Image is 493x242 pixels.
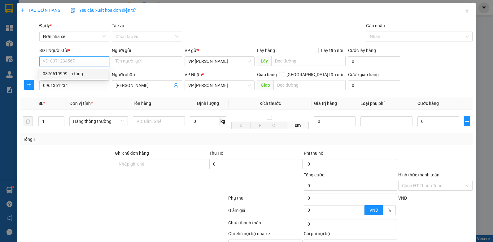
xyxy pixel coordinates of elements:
[71,8,136,13] span: Yêu cầu xuất hóa đơn điện tử
[185,72,202,77] span: VP Nhận
[464,116,470,126] button: plus
[69,101,93,106] span: Đơn vị tính
[220,116,226,126] span: kg
[271,56,345,66] input: Dọc đường
[38,101,43,106] span: SL
[188,57,251,66] span: VP Trần Khát Chân
[348,80,400,90] input: Cước giao hàng
[273,80,345,90] input: Dọc đường
[369,208,378,213] span: VND
[348,72,379,77] label: Cước giao hàng
[257,56,271,66] span: Lấy
[257,48,275,53] span: Lấy hàng
[185,47,255,54] div: VP gửi
[257,72,277,77] span: Giao hàng
[319,47,346,54] span: Lấy tận nơi
[173,83,178,88] span: user-add
[62,18,112,25] strong: PHIẾU GỬI HÀNG
[39,69,108,79] div: 0876619999 - a tùng
[287,122,309,129] span: cm
[67,26,107,31] strong: Hotline : 0889 23 23 23
[115,159,208,169] input: Ghi chú đơn hàng
[39,23,52,28] span: Đại lý
[304,150,397,159] div: Phí thu hộ
[398,172,439,177] label: Hình thức thanh toán
[43,70,105,77] div: 0876619999 - a tùng
[228,230,303,240] div: Ghi chú nội bộ nhà xe
[59,32,114,38] strong: : [DOMAIN_NAME]
[45,11,129,17] strong: CÔNG TY TNHH VĨNH QUANG
[260,101,281,106] span: Kích thước
[358,97,415,110] th: Loại phụ phí
[73,117,124,126] span: Hàng thông thường
[231,122,251,129] input: D
[112,47,182,54] div: Người gửi
[112,71,182,78] div: Người nhận
[284,71,346,78] span: [GEOGRAPHIC_DATA] tận nơi
[398,196,407,201] span: VND
[314,116,356,126] input: 0
[6,10,35,39] img: logo
[304,172,324,177] span: Tổng cước
[388,208,391,213] span: %
[366,23,385,28] label: Gán nhãn
[71,8,76,13] img: icon
[43,32,106,41] span: Đơn nhà xe
[59,33,74,37] span: Website
[20,8,61,13] span: TẠO ĐƠN HÀNG
[348,56,400,66] input: Cước lấy hàng
[133,116,185,126] input: VD: Bàn, Ghế
[133,101,151,106] span: Tên hàng
[197,101,219,106] span: Định lượng
[112,23,124,28] label: Tác vụ
[464,119,470,124] span: plus
[458,3,476,20] button: Close
[257,80,273,90] span: Giao
[115,151,149,156] label: Ghi chú đơn hàng
[270,122,287,129] input: C
[228,195,303,205] div: Phụ thu
[23,136,191,143] div: Tổng: 1
[314,101,337,106] span: Giá trị hàng
[348,48,376,53] label: Cước lấy hàng
[39,47,110,54] div: SĐT Người Gửi
[228,219,303,230] div: Chưa thanh toán
[24,82,34,87] span: plus
[209,151,224,156] span: Thu Hộ
[465,9,469,14] span: close
[304,230,397,240] div: Chi phí nội bộ
[20,8,25,12] span: plus
[24,80,34,90] button: plus
[188,81,251,90] span: VP LÊ HỒNG PHONG
[251,122,270,129] input: R
[228,207,303,218] div: Giảm giá
[417,101,439,106] span: Cước hàng
[23,116,33,126] button: delete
